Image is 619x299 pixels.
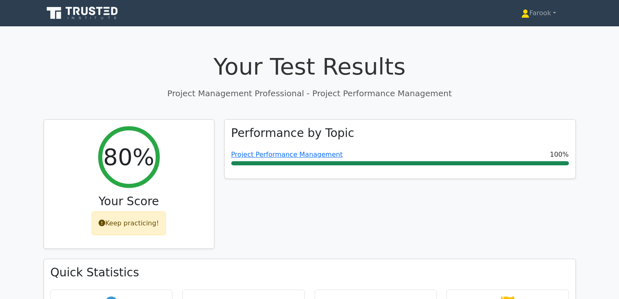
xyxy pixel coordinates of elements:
[44,53,576,80] h1: Your Test Results
[502,5,576,21] a: Farook
[44,87,576,100] p: Project Management Professional - Project Performance Management
[92,211,166,235] div: Keep practicing!
[550,150,569,160] span: 100%
[51,195,207,209] h3: Your Score
[231,126,354,140] h3: Performance by Topic
[231,151,343,158] a: Project Performance Management
[103,143,154,171] h2: 80%
[51,266,569,280] h3: Quick Statistics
